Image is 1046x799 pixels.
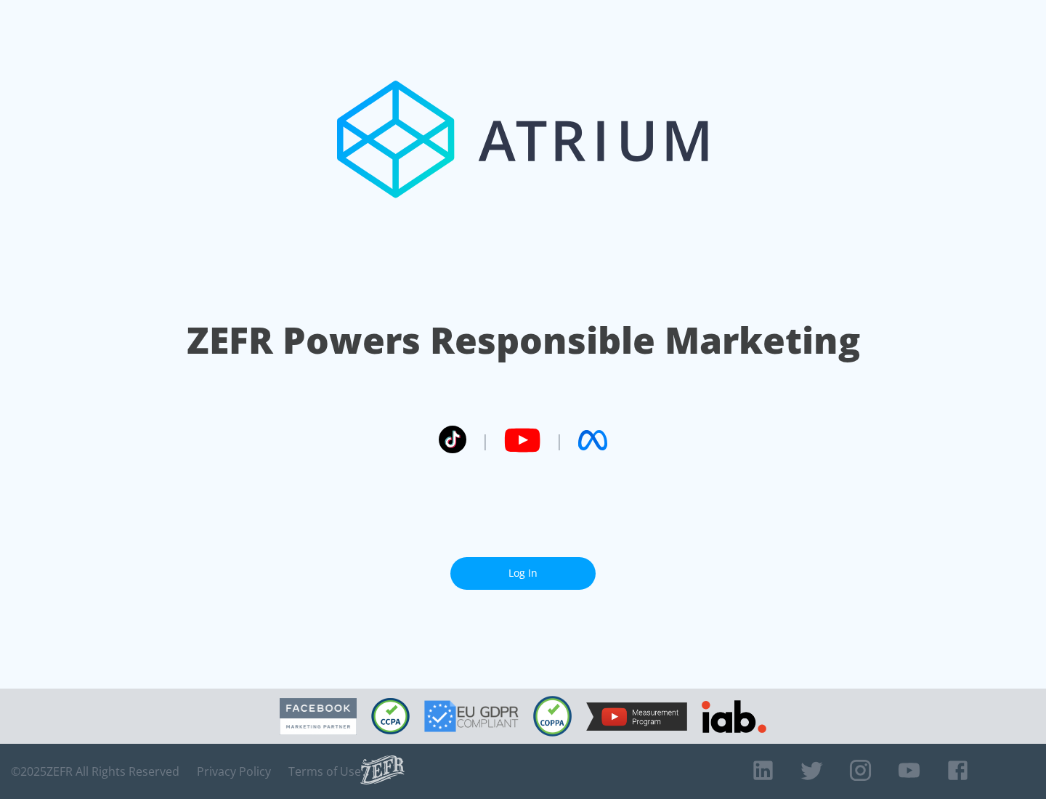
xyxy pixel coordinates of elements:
span: © 2025 ZEFR All Rights Reserved [11,764,179,779]
img: Facebook Marketing Partner [280,698,357,735]
a: Privacy Policy [197,764,271,779]
a: Terms of Use [288,764,361,779]
img: YouTube Measurement Program [586,702,687,731]
span: | [555,429,564,451]
h1: ZEFR Powers Responsible Marketing [187,315,860,365]
img: IAB [702,700,766,733]
a: Log In [450,557,596,590]
img: GDPR Compliant [424,700,519,732]
img: CCPA Compliant [371,698,410,734]
span: | [481,429,490,451]
img: COPPA Compliant [533,696,572,737]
